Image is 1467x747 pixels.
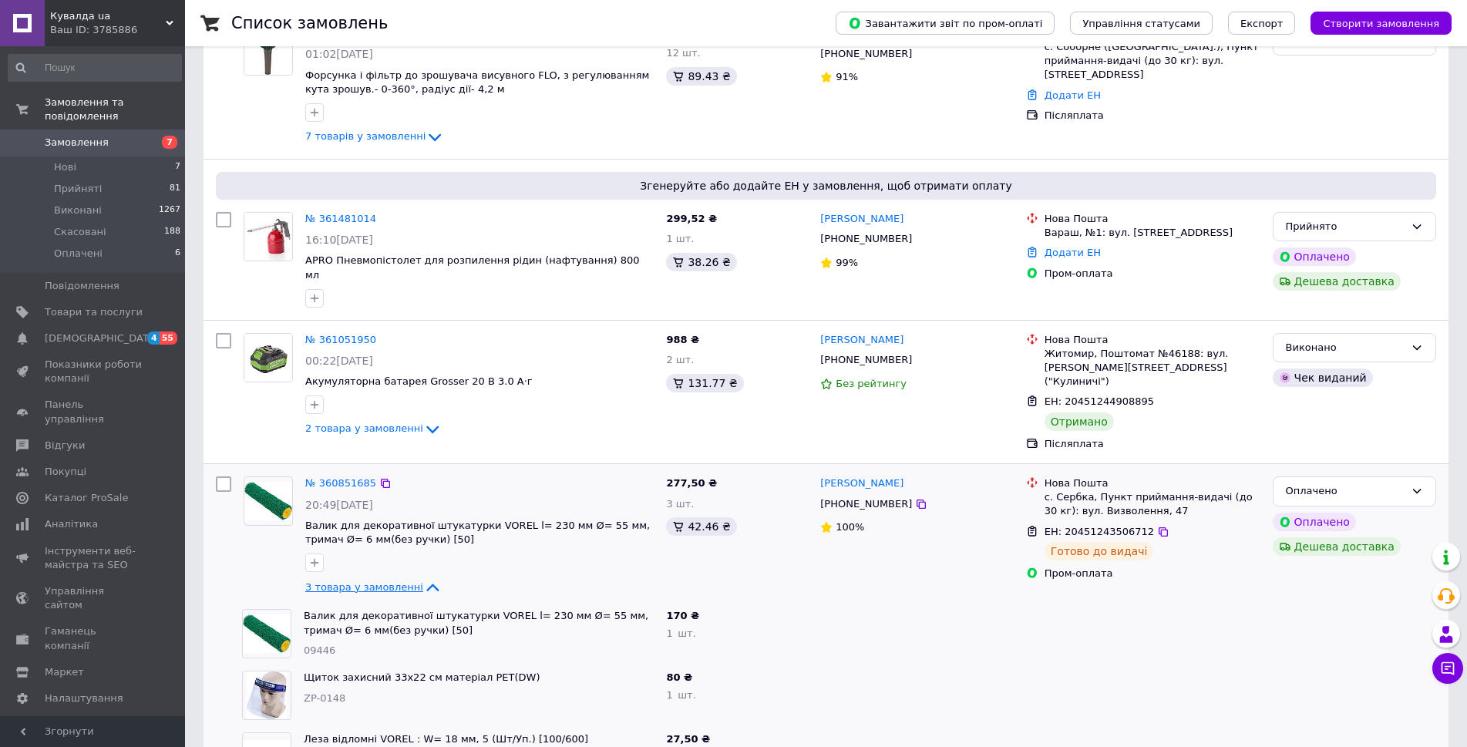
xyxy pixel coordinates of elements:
[54,225,106,239] span: Скасовані
[222,178,1430,193] span: Згенеруйте або додайте ЕН у замовлення, щоб отримати оплату
[45,624,143,652] span: Гаманець компанії
[45,331,159,345] span: [DEMOGRAPHIC_DATA]
[50,23,185,37] div: Ваш ID: 3785886
[666,233,694,244] span: 1 шт.
[820,333,903,348] a: [PERSON_NAME]
[1311,12,1452,35] button: Створити замовлення
[244,212,293,261] a: Фото товару
[305,423,423,435] span: 2 товара у замовленні
[45,544,143,572] span: Інструменти веб-майстра та SEO
[305,69,649,96] a: Форсунка і фільтр до зрошувача висувного FLO, з регулюванням кута зрошув.- 0-360°, радіус дії- 4,2 м
[666,628,695,639] span: 1 шт.
[1045,395,1154,407] span: ЕН: 20451244908895
[244,334,292,382] img: Фото товару
[1295,17,1452,29] a: Створити замовлення
[147,331,160,345] span: 4
[836,257,858,268] span: 99%
[305,213,376,224] a: № 361481014
[836,521,864,533] span: 100%
[45,584,143,612] span: Управління сайтом
[820,476,903,491] a: [PERSON_NAME]
[666,374,743,392] div: 131.77 ₴
[244,476,293,526] a: Фото товару
[1045,476,1260,490] div: Нова Пошта
[54,182,102,196] span: Прийняті
[45,439,85,453] span: Відгуки
[305,234,373,246] span: 16:10[DATE]
[666,733,710,745] span: 27,50 ₴
[1045,542,1154,560] div: Готово до видачі
[666,671,692,683] span: 80 ₴
[54,247,103,261] span: Оплачені
[305,581,442,593] a: 3 товара у замовленні
[1045,226,1260,240] div: Вараш, №1: вул. [STREET_ADDRESS]
[1273,272,1401,291] div: Дешева доставка
[836,12,1055,35] button: Завантажити звіт по пром-оплаті
[304,733,588,745] a: Леза відломні VOREL : W= 18 мм, 5 (Шт/Уп.) [100/600]
[817,229,915,249] div: [PHONE_NUMBER]
[1240,18,1284,29] span: Експорт
[304,644,335,656] span: 09446
[45,491,128,505] span: Каталог ProSale
[1045,437,1260,451] div: Післяплата
[8,54,182,82] input: Пошук
[836,378,907,389] span: Без рейтингу
[244,213,292,261] img: Фото товару
[45,279,119,293] span: Повідомлення
[305,477,376,489] a: № 360851685
[1432,653,1463,684] button: Чат з покупцем
[666,689,695,701] span: 1 шт.
[160,331,177,345] span: 55
[305,520,650,546] a: Валик для декоративної штукатурки VOREL l= 230 мм Ø= 55 мм, тримач Ø= 6 мм(без ручки) [50]
[54,204,102,217] span: Виконані
[817,44,915,64] div: [PHONE_NUMBER]
[817,350,915,370] div: [PHONE_NUMBER]
[305,581,423,593] span: 3 товара у замовленні
[1045,109,1260,123] div: Післяплата
[1045,40,1260,82] div: с. Соборне ([GEOGRAPHIC_DATA].), Пункт приймання-видачі (до 30 кг): вул. [STREET_ADDRESS]
[1273,368,1373,387] div: Чек виданий
[45,358,143,385] span: Показники роботи компанії
[45,517,98,531] span: Аналітика
[162,136,177,149] span: 7
[666,334,699,345] span: 988 ₴
[45,465,86,479] span: Покупці
[247,671,287,719] img: Фото товару
[1228,12,1296,35] button: Експорт
[45,136,109,150] span: Замовлення
[1286,219,1405,235] div: Прийнято
[1045,267,1260,281] div: Пром-оплата
[820,212,903,227] a: [PERSON_NAME]
[1045,412,1114,431] div: Отримано
[1045,247,1101,258] a: Додати ЕН
[1045,526,1154,537] span: ЕН: 20451243506712
[304,671,540,683] a: Щиток захисний 33х22 см матеріал РЕТ(DW)
[666,213,717,224] span: 299,52 ₴
[1323,18,1439,29] span: Створити замовлення
[1045,567,1260,580] div: Пром-оплата
[304,692,345,704] span: ZP-0148
[244,482,292,520] img: Фото товару
[304,610,648,636] a: Валик для декоративної штукатурки VOREL l= 230 мм Ø= 55 мм, тримач Ø= 6 мм(без ручки) [50]
[666,477,717,489] span: 277,50 ₴
[243,614,291,653] img: Фото товару
[817,494,915,514] div: [PHONE_NUMBER]
[305,334,376,345] a: № 361051950
[305,254,640,281] a: APRO Пневмопістолет для розпилення рідин (нафтування) 800 мл
[45,398,143,426] span: Панель управління
[45,665,84,679] span: Маркет
[170,182,180,196] span: 81
[1286,483,1405,500] div: Оплачено
[50,9,166,23] span: Кувалда ua
[666,47,700,59] span: 12 шт.
[231,14,388,32] h1: Список замовлень
[164,225,180,239] span: 188
[305,499,373,511] span: 20:49[DATE]
[1082,18,1200,29] span: Управління статусами
[666,517,736,536] div: 42.46 ₴
[836,71,858,82] span: 91%
[666,354,694,365] span: 2 шт.
[1070,12,1213,35] button: Управління статусами
[244,333,293,382] a: Фото товару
